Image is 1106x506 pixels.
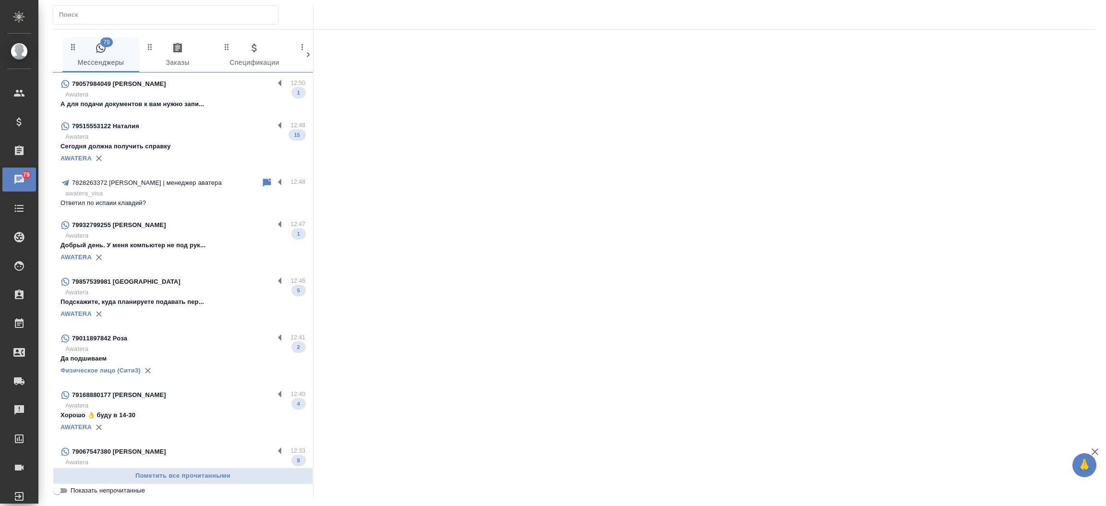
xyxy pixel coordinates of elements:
[290,120,305,130] p: 12:48
[65,132,305,142] p: Awatera
[299,42,364,69] span: Клиенты
[291,342,306,352] span: 2
[60,410,305,420] p: Хорошо 👌 буду в 14-30
[65,401,305,410] p: Awatera
[290,333,305,342] p: 12:41
[71,486,145,495] span: Показать непрочитанные
[53,468,313,484] button: Пометить все прочитанными
[291,399,306,409] span: 4
[60,297,305,307] p: Подскажите, куда планируете подавать пер...
[299,42,308,51] svg: Зажми и перетащи, чтобы поменять порядок вкладок
[17,170,36,180] span: 79
[290,78,305,88] p: 12:50
[53,270,313,327] div: 79857539981 [GEOGRAPHIC_DATA]12:46AwateraПодскажите, куда планируете подавать пер...5AWATERA
[60,367,141,374] a: Физическое лицо (Сити3)
[69,42,78,51] svg: Зажми и перетащи, чтобы поменять порядок вкладок
[222,42,231,51] svg: Зажми и перетащи, чтобы поменять порядок вкладок
[65,189,305,198] p: awatera_visa
[290,219,305,229] p: 12:47
[53,440,313,482] div: 79067547380 [PERSON_NAME]12:33AwateraПроверьте телеграмм8
[72,79,166,89] p: 79057984049 [PERSON_NAME]
[2,168,36,192] a: 79
[1072,453,1096,477] button: 🙏
[58,470,308,482] span: Пометить все прочитанными
[222,42,287,69] span: Спецификации
[53,384,313,440] div: 79168880177 [PERSON_NAME]12:40AwateraХорошо 👌 буду в 14-304AWATERA
[53,327,313,384] div: 79011897842 Роза12:41AwateraДа подшиваем2Физическое лицо (Сити3)
[53,115,313,171] div: 79515553122 Наталия12:48AwateraСегодня должна получить справку15AWATERA
[53,72,313,115] div: 79057984049 [PERSON_NAME]12:50AwateraА для подачи документов к вам нужно запи...1
[60,198,305,208] p: Ответил по испаии клавдий?
[145,42,155,51] svg: Зажми и перетащи, чтобы поменять порядок вкладок
[72,121,139,131] p: 79515553122 Наталия
[72,277,180,287] p: 79857539981 [GEOGRAPHIC_DATA]
[65,288,305,297] p: Awatera
[72,178,222,188] p: 7828263372 [PERSON_NAME] | менеджер аватера
[291,286,306,295] span: 5
[60,354,305,363] p: Да подшиваем
[92,307,106,321] button: Удалить привязку
[65,458,305,467] p: Awatera
[53,214,313,270] div: 79932799255 [PERSON_NAME]12:47AwateraДобрый день. У меня компьютер не под рук...1AWATERA
[92,151,106,166] button: Удалить привязку
[145,42,210,69] span: Заказы
[72,220,166,230] p: 79932799255 [PERSON_NAME]
[60,467,305,477] p: Проверьте телеграмм
[60,310,92,317] a: AWATERA
[72,334,127,343] p: 79011897842 Роза
[290,177,305,187] p: 12:48
[65,90,305,99] p: Awatera
[65,344,305,354] p: Awatera
[60,99,305,109] p: А для подачи документов к вам нужно запи...
[53,171,313,214] div: 7828263372 [PERSON_NAME] | менеджер аватера12:48awatera_visaОтветил по испаии клавдий?
[59,8,278,22] input: Поиск
[65,231,305,241] p: Awatera
[290,446,305,456] p: 12:33
[92,250,106,265] button: Удалить привязку
[1076,455,1093,475] span: 🙏
[72,447,166,457] p: 79067547380 [PERSON_NAME]
[60,142,305,151] p: Сегодня должна получить справку
[261,177,273,189] div: Пометить непрочитанным
[60,241,305,250] p: Добрый день. У меня компьютер не под рук...
[72,390,166,400] p: 79168880177 [PERSON_NAME]
[291,456,306,465] span: 8
[60,155,92,162] a: AWATERA
[290,389,305,399] p: 12:40
[141,363,155,378] button: Удалить привязку
[68,42,133,69] span: Мессенджеры
[291,229,306,239] span: 1
[60,253,92,261] a: AWATERA
[289,130,306,140] span: 15
[60,423,92,431] a: AWATERA
[92,420,106,434] button: Удалить привязку
[100,37,113,47] span: 79
[291,88,306,97] span: 1
[290,276,305,286] p: 12:46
